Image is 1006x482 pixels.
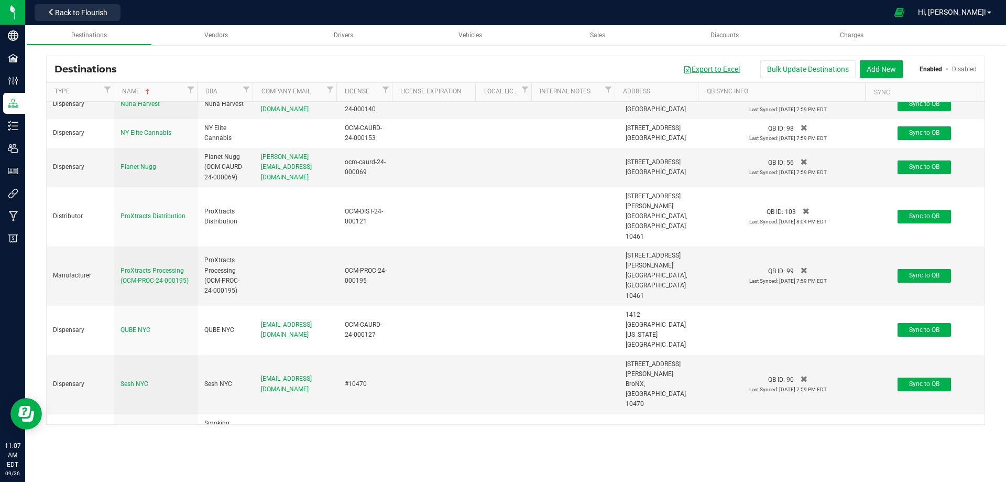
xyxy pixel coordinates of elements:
a: Filter [240,83,253,96]
span: Discounts [710,31,739,39]
span: [EMAIL_ADDRESS][DOMAIN_NAME] [261,375,312,392]
span: NY Elite Cannabis [121,129,171,136]
button: Back to Flourish [35,4,121,21]
span: Sync to QB [909,100,939,108]
span: Last Synced: [749,106,778,112]
div: OCM-DIST-24-000121 [345,207,388,227]
span: Vendors [204,31,228,39]
span: ProXtracts Processing (OCM-PROC-24-000195) [121,267,189,284]
a: License Expiration [400,88,472,96]
div: Dispensary [53,379,108,389]
span: [DATE] 7:59 PM EDT [779,387,827,392]
div: Dispensary [53,128,108,138]
button: Export to Excel [676,60,747,78]
div: Manufacturer [53,271,108,281]
span: [STREET_ADDRESS][PERSON_NAME] [626,252,681,269]
div: Planet Nugg (OCM-CAURD-24-000069) [204,152,248,183]
span: [STREET_ADDRESS] [626,124,681,132]
span: Last Synced: [749,278,778,284]
div: ocm-caurd-24-000069 [345,157,388,177]
button: Sync to QB [898,160,951,174]
div: ProXtracts Processing (OCM-PROC-24-000195) [204,255,248,296]
span: [GEOGRAPHIC_DATA] [626,134,686,142]
div: Dispensary [53,325,108,335]
span: Vehicles [458,31,482,39]
div: OCM-CAURD-24-000153 [345,123,388,143]
span: BroNX, [GEOGRAPHIC_DATA] 10470 [626,380,686,408]
span: [EMAIL_ADDRESS][DOMAIN_NAME] [261,95,312,112]
button: Bulk Update Destinations [760,60,856,78]
div: OCM-PROC-24-000195 [345,266,388,286]
span: [US_STATE][GEOGRAPHIC_DATA] [626,331,686,348]
button: Sync to QB [898,378,951,391]
span: [DATE] 7:59 PM EDT [779,278,827,284]
a: Name [122,88,184,96]
span: Last Synced: [749,387,778,392]
span: Last Synced: [749,135,778,141]
span: Last Synced: [749,219,778,224]
button: Sync to QB [898,323,951,337]
a: Filter [324,83,336,96]
span: [DATE] 7:59 PM EDT [779,135,827,141]
span: Sync to QB [909,272,939,279]
inline-svg: Inventory [8,121,18,131]
span: [GEOGRAPHIC_DATA] [626,105,686,113]
a: DBA [205,88,240,96]
span: [PERSON_NAME][EMAIL_ADDRESS][DOMAIN_NAME] [261,153,312,180]
span: QUBE NYC [121,326,150,334]
span: QB ID: [768,159,785,166]
div: Dispensary [53,99,108,109]
a: Filter [101,83,114,96]
span: Back to Flourish [55,8,107,17]
inline-svg: Users [8,143,18,154]
div: #10470 [345,379,388,389]
span: Sync to QB [909,380,939,388]
p: 11:07 AM EDT [5,441,20,469]
inline-svg: Manufacturing [8,211,18,221]
inline-svg: Facilities [8,53,18,63]
button: Sync to QB [898,98,951,111]
span: QB ID: [767,208,783,216]
inline-svg: Integrations [8,188,18,199]
span: Last Synced: [749,169,778,175]
a: Filter [519,83,531,96]
span: Sync to QB [909,129,939,136]
div: Dispensary [53,162,108,172]
span: 90 [786,376,794,383]
a: License [345,88,379,96]
inline-svg: Billing [8,233,18,244]
div: ProXtracts Distribution [204,207,248,227]
span: QB ID: [768,125,785,132]
iframe: Resource center [10,398,42,430]
a: Filter [602,83,615,96]
span: [DATE] 8:04 PM EDT [779,219,827,224]
span: ProXtracts Distribution [121,212,185,220]
span: Sales [590,31,605,39]
span: [GEOGRAPHIC_DATA], [GEOGRAPHIC_DATA] 10461 [626,212,687,240]
span: 99 [786,267,794,275]
span: [EMAIL_ADDRESS][DOMAIN_NAME] [261,321,312,338]
a: Address [623,88,694,96]
span: [GEOGRAPHIC_DATA] [626,168,686,176]
span: 56 [786,159,794,166]
span: Planet Nugg [121,163,156,170]
span: Sync to QB [909,163,939,170]
span: Open Ecommerce Menu [888,2,911,23]
span: [STREET_ADDRESS][PERSON_NAME] [626,360,681,378]
span: Sync to QB [909,212,939,220]
span: QB ID: [768,376,785,383]
a: Enabled [920,66,942,73]
div: NY Elite Cannabis [204,123,248,143]
a: Company Email [261,88,324,96]
span: Charges [840,31,863,39]
span: [DATE] 7:59 PM EDT [779,106,827,112]
a: Internal Notes [540,88,602,96]
div: Distributor [53,211,108,221]
span: QB ID: [768,267,785,275]
span: Destinations [71,31,107,39]
span: Nuna Harvest [121,100,160,108]
a: Filter [379,83,392,96]
button: Sync to QB [898,269,951,283]
inline-svg: Company [8,30,18,41]
button: Sync to QB [898,210,951,223]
